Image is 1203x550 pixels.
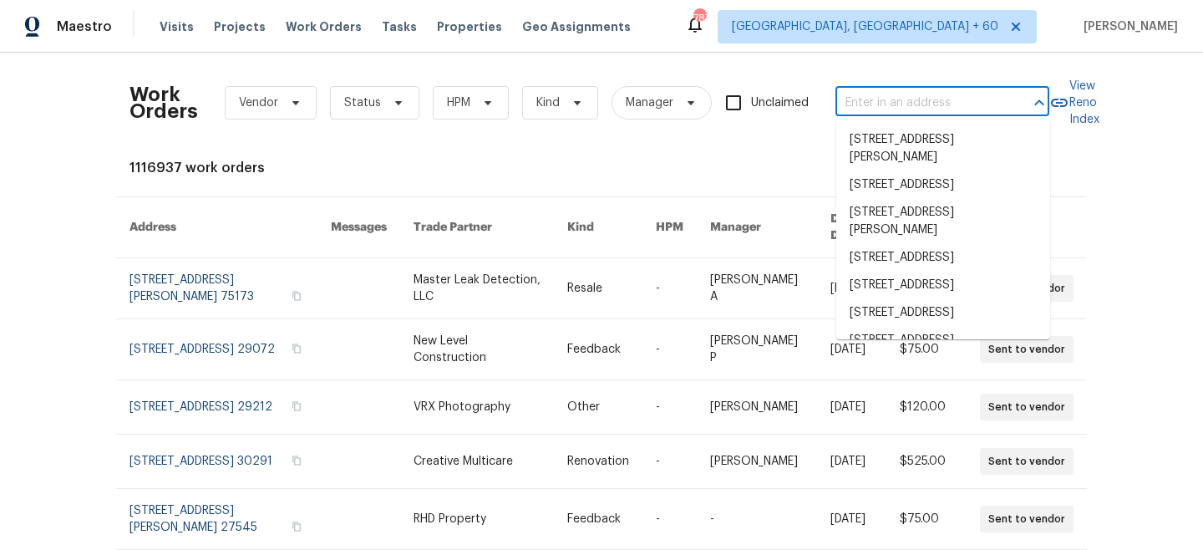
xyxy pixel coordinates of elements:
[289,341,304,356] button: Copy Address
[400,435,554,489] td: Creative Multicare
[400,258,554,319] td: Master Leak Detection, LLC
[697,258,816,319] td: [PERSON_NAME] A
[400,380,554,435] td: VRX Photography
[289,519,304,534] button: Copy Address
[400,489,554,550] td: RHD Property
[1049,78,1099,128] a: View Reno Index
[642,319,697,380] td: -
[836,244,1050,272] li: [STREET_ADDRESS]
[317,197,400,258] th: Messages
[437,18,502,35] span: Properties
[1077,18,1178,35] span: [PERSON_NAME]
[817,197,886,258] th: Due Date
[522,18,631,35] span: Geo Assignments
[286,18,362,35] span: Work Orders
[239,94,278,111] span: Vendor
[382,21,417,33] span: Tasks
[835,90,1002,116] input: Enter in an address
[116,197,317,258] th: Address
[289,288,304,303] button: Copy Address
[693,10,705,27] div: 787
[642,197,697,258] th: HPM
[626,94,673,111] span: Manager
[697,380,816,435] td: [PERSON_NAME]
[554,197,642,258] th: Kind
[214,18,266,35] span: Projects
[697,319,816,380] td: [PERSON_NAME] P
[836,126,1050,171] li: [STREET_ADDRESS][PERSON_NAME]
[836,299,1050,327] li: [STREET_ADDRESS]
[836,272,1050,299] li: [STREET_ADDRESS]
[642,258,697,319] td: -
[697,197,816,258] th: Manager
[289,399,304,414] button: Copy Address
[554,435,642,489] td: Renovation
[400,197,554,258] th: Trade Partner
[732,18,998,35] span: [GEOGRAPHIC_DATA], [GEOGRAPHIC_DATA] + 60
[642,435,697,489] td: -
[751,94,809,112] span: Unclaimed
[129,160,1074,176] div: 1116937 work orders
[642,489,697,550] td: -
[344,94,381,111] span: Status
[1028,91,1051,115] button: Close
[554,489,642,550] td: Feedback
[642,380,697,435] td: -
[400,319,554,380] td: New Level Construction
[536,94,560,111] span: Kind
[836,171,1050,199] li: [STREET_ADDRESS]
[697,435,816,489] td: [PERSON_NAME]
[836,199,1050,244] li: [STREET_ADDRESS][PERSON_NAME]
[160,18,194,35] span: Visits
[57,18,112,35] span: Maestro
[554,258,642,319] td: Resale
[289,453,304,468] button: Copy Address
[836,327,1050,372] li: [STREET_ADDRESS][PERSON_NAME]
[697,489,816,550] td: -
[447,94,470,111] span: HPM
[554,319,642,380] td: Feedback
[554,380,642,435] td: Other
[129,86,198,120] h2: Work Orders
